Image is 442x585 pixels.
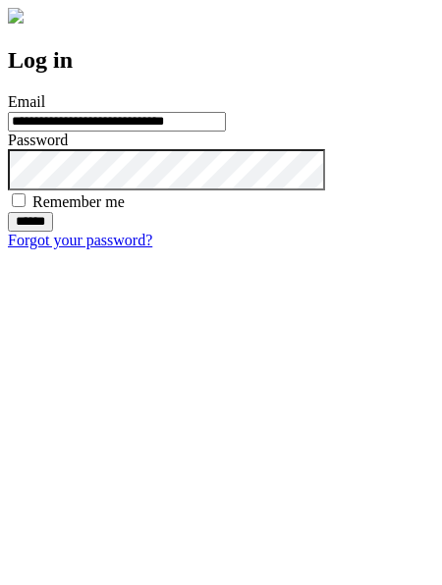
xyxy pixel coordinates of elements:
[8,8,24,24] img: logo-4e3dc11c47720685a147b03b5a06dd966a58ff35d612b21f08c02c0306f2b779.png
[8,93,45,110] label: Email
[8,232,152,248] a: Forgot your password?
[8,132,68,148] label: Password
[8,47,434,74] h2: Log in
[32,193,125,210] label: Remember me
